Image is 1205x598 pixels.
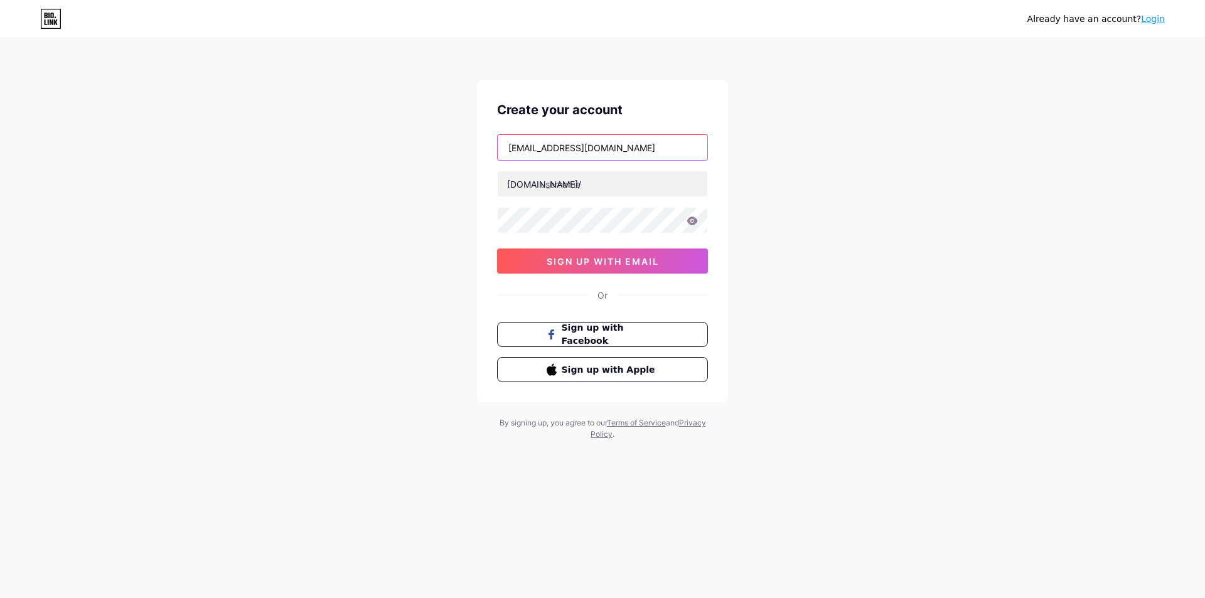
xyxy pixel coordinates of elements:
div: Or [597,289,608,302]
button: sign up with email [497,248,708,274]
a: Login [1141,14,1165,24]
input: username [498,171,707,196]
a: Terms of Service [607,418,666,427]
div: [DOMAIN_NAME]/ [507,178,581,191]
span: sign up with email [547,256,659,267]
div: By signing up, you agree to our and . [496,417,709,440]
input: Email [498,135,707,160]
button: Sign up with Apple [497,357,708,382]
span: Sign up with Facebook [562,321,659,348]
button: Sign up with Facebook [497,322,708,347]
div: Create your account [497,100,708,119]
span: Sign up with Apple [562,363,659,376]
div: Already have an account? [1027,13,1165,26]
